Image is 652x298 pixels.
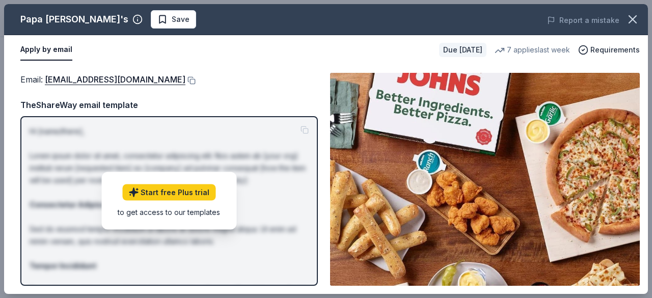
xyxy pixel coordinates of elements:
[547,14,619,26] button: Report a mistake
[330,73,640,286] img: Image for Papa John's
[20,74,185,85] span: Email :
[118,207,220,218] div: to get access to our templates
[45,73,185,86] a: [EMAIL_ADDRESS][DOMAIN_NAME]
[20,11,128,28] div: Papa [PERSON_NAME]'s
[172,13,189,25] span: Save
[20,98,318,112] div: TheShareWay email template
[122,184,215,201] a: Start free Plus trial
[578,44,640,56] button: Requirements
[30,200,117,209] strong: Consectetur Adipiscing
[495,44,570,56] div: 7 applies last week
[151,10,196,29] button: Save
[20,39,72,61] button: Apply by email
[30,261,96,270] strong: Tempor Incididunt
[590,44,640,56] span: Requirements
[439,43,486,57] div: Due [DATE]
